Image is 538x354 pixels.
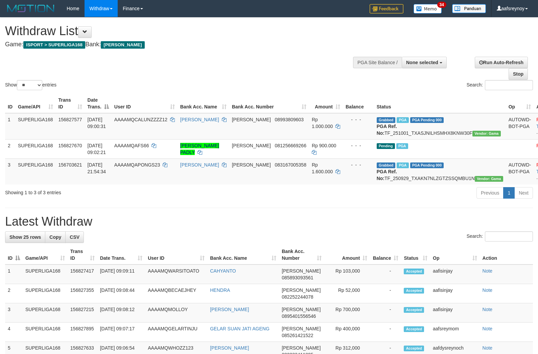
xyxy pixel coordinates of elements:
th: Balance [343,94,374,113]
td: aafisinjay [430,303,480,323]
th: Status: activate to sort column ascending [401,245,430,264]
td: 2 [5,139,15,158]
span: AAAAMQAFS66 [114,143,149,148]
h4: Game: Bank: [5,41,352,48]
td: [DATE] 09:07:17 [97,323,145,342]
span: ISPORT > SUPERLIGA168 [23,41,85,49]
span: Show 25 rows [9,234,41,240]
th: Trans ID: activate to sort column ascending [68,245,97,264]
td: 156827215 [68,303,97,323]
input: Search: [485,80,533,90]
h1: Withdraw List [5,24,352,38]
th: Game/API: activate to sort column ascending [15,94,56,113]
span: 156827577 [59,117,82,122]
th: Date Trans.: activate to sort column ascending [97,245,145,264]
span: Copy 081256669266 to clipboard [275,143,306,148]
th: Amount: activate to sort column ascending [324,245,370,264]
th: Bank Acc. Name: activate to sort column ascending [207,245,279,264]
td: [DATE] 09:08:12 [97,303,145,323]
span: 156827670 [59,143,82,148]
a: Show 25 rows [5,231,45,243]
td: SUPERLIGA168 [23,323,68,342]
span: Pending [377,143,395,149]
span: [PERSON_NAME] [232,162,271,168]
span: [PERSON_NAME] [282,326,321,331]
td: 4 [5,323,23,342]
th: Status [374,94,506,113]
span: AAAAMQAPONGS23 [114,162,160,168]
img: panduan.png [452,4,486,13]
th: Bank Acc. Number: activate to sort column ascending [279,245,324,264]
span: Grabbed [377,162,396,168]
label: Search: [467,80,533,90]
th: Op: activate to sort column ascending [506,94,534,113]
a: Note [483,307,493,312]
span: 156703621 [59,162,82,168]
td: - [370,264,401,284]
th: ID: activate to sort column descending [5,245,23,264]
th: Game/API: activate to sort column ascending [23,245,68,264]
a: Note [483,345,493,351]
td: SUPERLIGA168 [23,284,68,303]
select: Showentries [17,80,42,90]
span: Copy 085261421522 to clipboard [282,333,313,338]
td: 156827895 [68,323,97,342]
input: Search: [485,231,533,242]
span: Accepted [404,269,424,274]
td: - [370,284,401,303]
h1: Latest Withdraw [5,215,533,228]
th: Bank Acc. Number: activate to sort column ascending [229,94,309,113]
a: HENDRA [210,287,230,293]
a: Note [483,326,493,331]
div: - - - [346,142,371,149]
span: Grabbed [377,117,396,123]
th: Op: activate to sort column ascending [430,245,480,264]
td: aafisinjay [430,284,480,303]
span: Copy [49,234,61,240]
a: CSV [65,231,84,243]
span: PGA Pending [410,162,444,168]
div: - - - [346,161,371,168]
span: PGA Pending [410,117,444,123]
span: Copy 085893093561 to clipboard [282,275,313,280]
th: Action [480,245,533,264]
span: Copy 083167005358 to clipboard [275,162,306,168]
a: CAHYANTO [210,268,236,274]
span: [PERSON_NAME] [282,345,321,351]
a: [PERSON_NAME] PADLY [180,143,219,155]
span: Rp 1.600.000 [312,162,333,174]
span: Vendor URL: https://trx31.1velocity.biz [472,131,501,136]
span: Marked by aafchhiseyha [397,162,408,168]
span: 34 [437,2,446,8]
td: 1 [5,264,23,284]
td: [DATE] 09:08:44 [97,284,145,303]
td: Rp 52,000 [324,284,370,303]
td: TF_251001_TXASJNILHSMHX8KNW30F [374,113,506,140]
td: [DATE] 09:09:11 [97,264,145,284]
th: User ID: activate to sort column ascending [112,94,178,113]
td: - [370,303,401,323]
span: Accepted [404,307,424,313]
td: - [370,323,401,342]
span: Rp 1.000.000 [312,117,333,129]
th: User ID: activate to sort column ascending [145,245,207,264]
span: Copy 08993809603 to clipboard [275,117,304,122]
td: SUPERLIGA168 [23,303,68,323]
span: CSV [70,234,79,240]
span: Marked by aafheankoy [397,117,408,123]
span: Accepted [404,326,424,332]
td: 1 [5,113,15,140]
span: Accepted [404,288,424,294]
button: None selected [402,57,447,68]
span: AAAAMQCALUNZZZZ12 [114,117,167,122]
th: Trans ID: activate to sort column ascending [56,94,85,113]
b: PGA Ref. No: [377,169,397,181]
a: Previous [476,187,504,199]
a: Note [483,268,493,274]
a: [PERSON_NAME] [180,162,219,168]
td: aafsreymom [430,323,480,342]
td: Rp 103,000 [324,264,370,284]
a: Note [483,287,493,293]
div: Showing 1 to 3 of 3 entries [5,186,219,196]
a: 1 [503,187,515,199]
